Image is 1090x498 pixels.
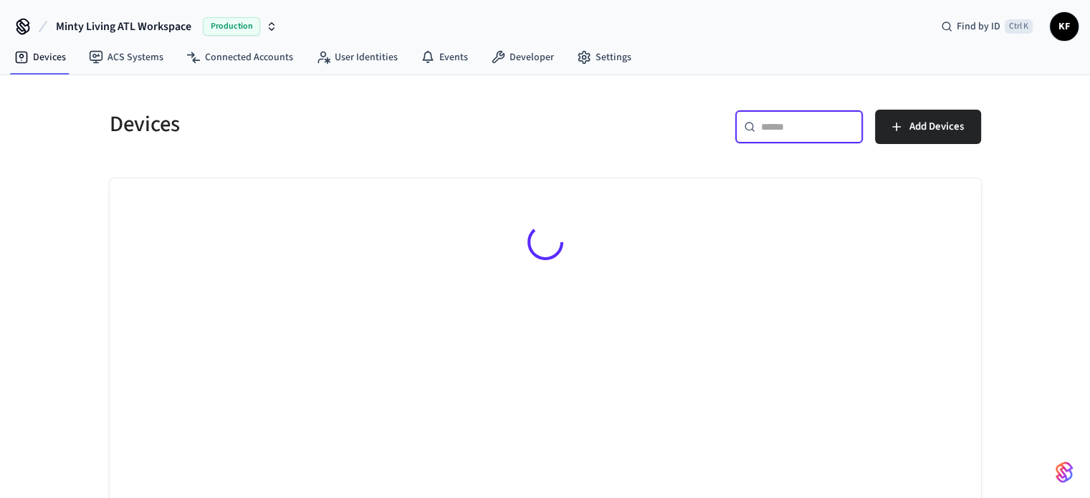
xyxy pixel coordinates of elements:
[929,14,1044,39] div: Find by IDCtrl K
[479,44,565,70] a: Developer
[56,18,191,35] span: Minty Living ATL Workspace
[3,44,77,70] a: Devices
[875,110,981,144] button: Add Devices
[565,44,643,70] a: Settings
[1056,461,1073,484] img: SeamLogoGradient.69752ec5.svg
[77,44,175,70] a: ACS Systems
[1005,19,1033,34] span: Ctrl K
[409,44,479,70] a: Events
[175,44,305,70] a: Connected Accounts
[110,110,537,139] h5: Devices
[203,17,260,36] span: Production
[909,118,964,136] span: Add Devices
[1050,12,1079,41] button: KF
[305,44,409,70] a: User Identities
[957,19,1000,34] span: Find by ID
[1051,14,1077,39] span: KF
